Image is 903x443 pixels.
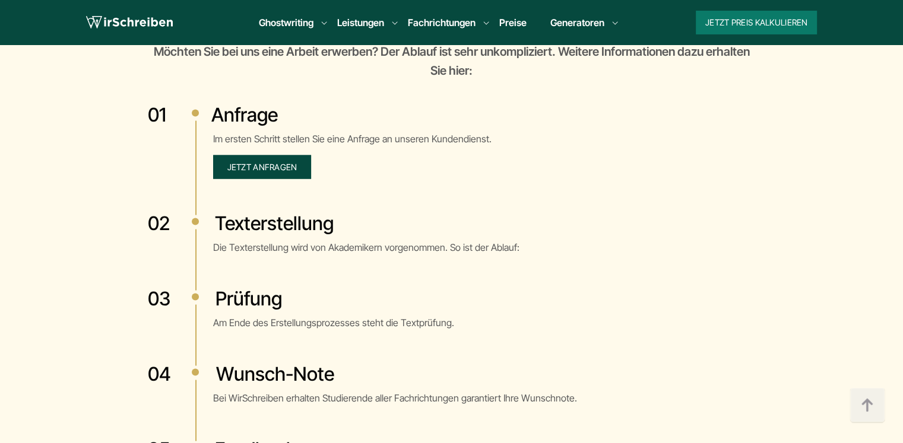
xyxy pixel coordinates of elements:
[227,162,297,172] span: Jetzt anfragen
[148,103,756,127] h3: Anfrage
[148,212,756,235] h3: Texterstellung
[850,388,885,423] img: button top
[213,317,454,329] span: Am Ende des Erstellungsprozesses steht die Textprüfung.
[696,11,817,34] button: Jetzt Preis kalkulieren
[86,14,173,31] img: logo wirschreiben
[550,15,604,30] a: Generatoren
[259,15,313,30] a: Ghostwriting
[213,155,312,179] button: Jetzt anfragen
[213,240,756,254] p: Die Texterstellung wird von Akademikern vorgenommen. So ist der Ablauf:
[337,15,384,30] a: Leistungen
[148,287,756,311] h3: Prüfung
[499,17,527,28] a: Preise
[148,42,756,80] div: Möchten Sie bei uns eine Arbeit erwerben? Der Ablauf ist sehr unkompliziert. Weitere Informatione...
[213,391,756,405] p: Bei WirSchreiben erhalten Studierende aller Fachrichtungen garantiert Ihre Wunschnote.
[408,15,476,30] a: Fachrichtungen
[148,362,756,386] h3: Wunsch-Note
[213,132,756,179] p: Im ersten Schritt stellen Sie eine Anfrage an unseren Kundendienst.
